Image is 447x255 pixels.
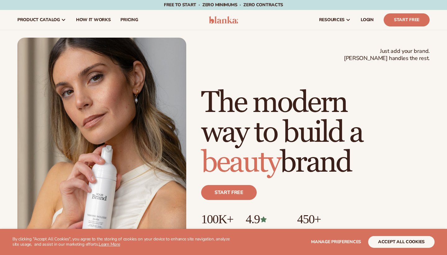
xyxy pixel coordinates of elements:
[297,212,344,226] p: 450+
[201,185,257,200] a: Start free
[12,10,71,30] a: product catalog
[201,212,233,226] p: 100K+
[17,38,186,251] img: Female holding tanning mousse.
[297,226,344,236] p: High-quality products
[164,2,283,8] span: Free to start · ZERO minimums · ZERO contracts
[314,10,356,30] a: resources
[311,236,361,248] button: Manage preferences
[17,17,60,22] span: product catalog
[384,13,430,26] a: Start Free
[115,10,143,30] a: pricing
[361,17,374,22] span: LOGIN
[71,10,116,30] a: How It Works
[76,17,111,22] span: How It Works
[120,17,138,22] span: pricing
[201,144,280,181] span: beauty
[319,17,345,22] span: resources
[344,48,430,62] span: Just add your brand. [PERSON_NAME] handles the rest.
[201,88,430,178] h1: The modern way to build a brand
[209,16,238,24] img: logo
[368,236,435,248] button: accept all cookies
[311,239,361,245] span: Manage preferences
[246,212,285,226] p: 4.9
[246,226,285,236] p: Over 400 reviews
[99,241,120,247] a: Learn More
[201,226,233,236] p: Brands built
[12,237,233,247] p: By clicking "Accept All Cookies", you agree to the storing of cookies on your device to enhance s...
[356,10,379,30] a: LOGIN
